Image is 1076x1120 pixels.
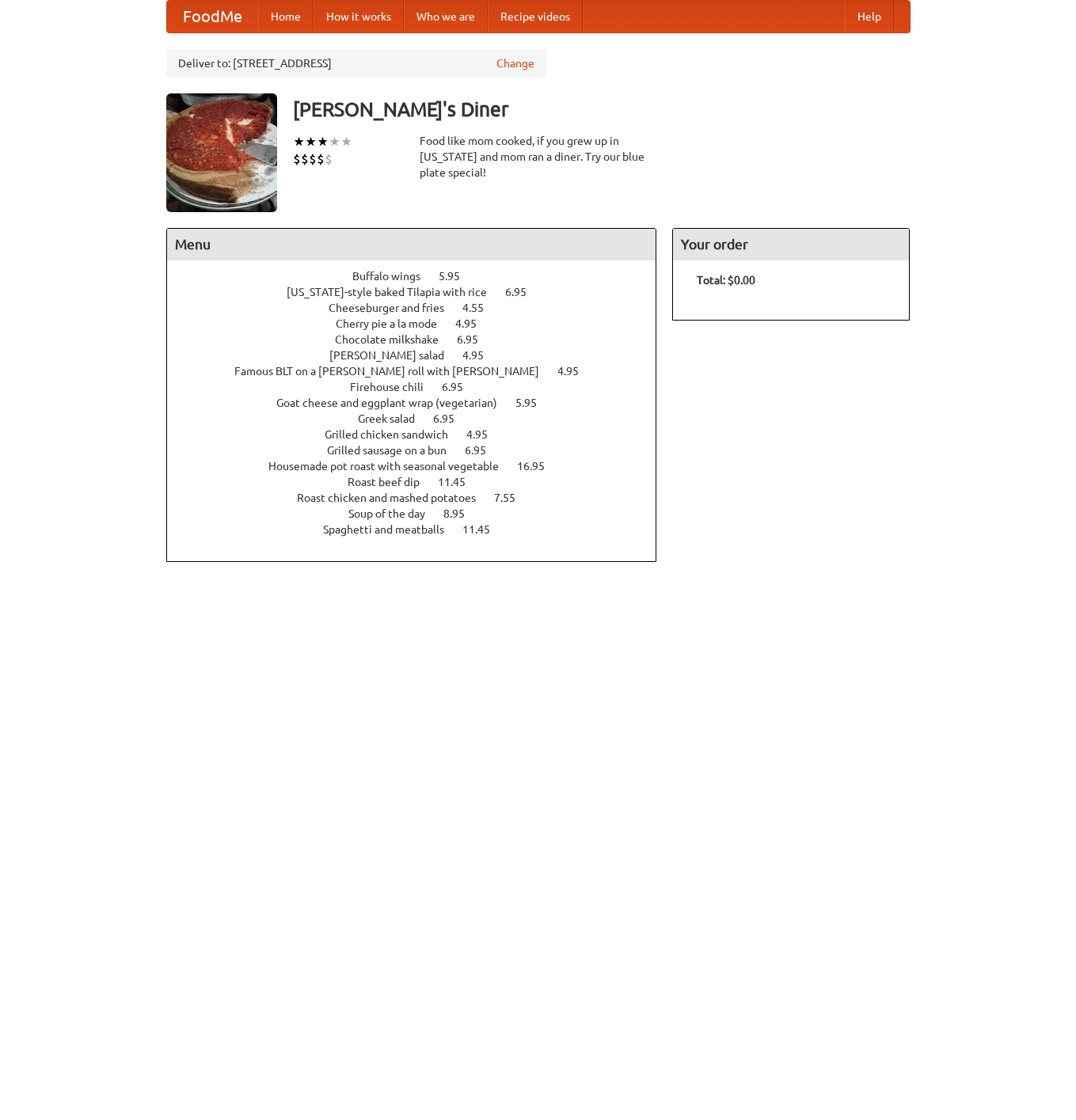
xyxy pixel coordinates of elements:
[438,476,481,488] span: 11.45
[329,302,513,314] a: Cheeseburger and fries 4.55
[348,507,494,520] a: Soup of the day 8.95
[455,317,492,330] span: 4.95
[462,302,500,314] span: 4.55
[348,476,495,488] a: Roast beef dip 11.45
[293,93,911,125] h3: [PERSON_NAME]'s Diner
[287,286,556,298] a: [US_STATE]-style baked Tilapia with rice 6.95
[348,507,441,520] span: Soup of the day
[336,317,453,330] span: Cherry pie a la mode
[301,150,309,168] li: $
[358,412,484,425] a: Greek salad 6.95
[348,476,435,488] span: Roast beef dip
[335,333,454,346] span: Chocolate milkshake
[488,1,583,32] a: Recipe videos
[327,444,515,457] a: Grilled sausage on a bun 6.95
[268,460,574,473] a: Housemade pot roast with seasonal vegetable 16.95
[465,444,502,457] span: 6.95
[234,365,555,378] span: Famous BLT on a [PERSON_NAME] roll with [PERSON_NAME]
[466,428,504,441] span: 4.95
[515,397,553,409] span: 5.95
[352,270,436,283] span: Buffalo wings
[845,1,894,32] a: Help
[462,349,500,362] span: 4.95
[297,492,492,504] span: Roast chicken and mashed potatoes
[329,302,460,314] span: Cheeseburger and fries
[166,93,277,212] img: angular.jpg
[314,1,404,32] a: How it works
[287,286,503,298] span: [US_STATE]-style baked Tilapia with rice
[442,381,479,393] span: 6.95
[297,492,545,504] a: Roast chicken and mashed potatoes 7.55
[167,229,656,260] h4: Menu
[505,286,542,298] span: 6.95
[293,133,305,150] li: ★
[340,133,352,150] li: ★
[327,444,462,457] span: Grilled sausage on a bun
[325,428,464,441] span: Grilled chicken sandwich
[433,412,470,425] span: 6.95
[443,507,481,520] span: 8.95
[420,133,657,180] div: Food like mom cooked, if you grew up in [US_STATE] and mom ran a diner. Try our blue plate special!
[329,349,513,362] a: [PERSON_NAME] salad 4.95
[293,150,301,168] li: $
[317,150,325,168] li: $
[305,133,317,150] li: ★
[457,333,494,346] span: 6.95
[325,428,517,441] a: Grilled chicken sandwich 4.95
[317,133,329,150] li: ★
[309,150,317,168] li: $
[557,365,595,378] span: 4.95
[350,381,439,393] span: Firehouse chili
[323,523,460,536] span: Spaghetti and meatballs
[276,397,566,409] a: Goat cheese and eggplant wrap (vegetarian) 5.95
[358,412,431,425] span: Greek salad
[494,492,531,504] span: 7.55
[325,150,333,168] li: $
[329,133,340,150] li: ★
[258,1,314,32] a: Home
[276,397,513,409] span: Goat cheese and eggplant wrap (vegetarian)
[673,229,909,260] h4: Your order
[350,381,492,393] a: Firehouse chili 6.95
[336,317,506,330] a: Cherry pie a la mode 4.95
[234,365,608,378] a: Famous BLT on a [PERSON_NAME] roll with [PERSON_NAME] 4.95
[462,523,506,536] span: 11.45
[517,460,561,473] span: 16.95
[268,460,515,473] span: Housemade pot roast with seasonal vegetable
[697,274,755,287] b: Total: $0.00
[496,55,534,71] a: Change
[166,49,546,78] div: Deliver to: [STREET_ADDRESS]
[404,1,488,32] a: Who we are
[167,1,258,32] a: FoodMe
[439,270,476,283] span: 5.95
[323,523,519,536] a: Spaghetti and meatballs 11.45
[352,270,489,283] a: Buffalo wings 5.95
[329,349,460,362] span: [PERSON_NAME] salad
[335,333,508,346] a: Chocolate milkshake 6.95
